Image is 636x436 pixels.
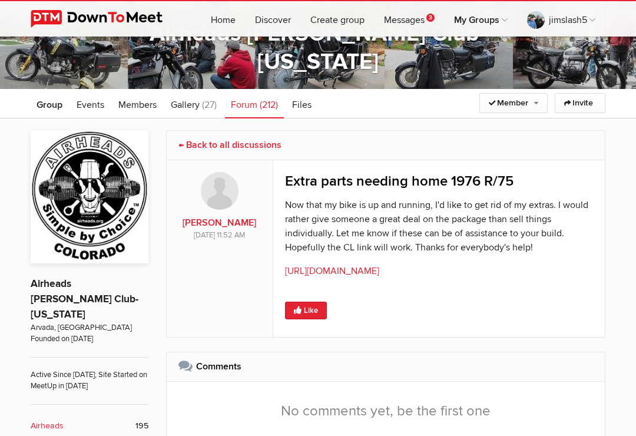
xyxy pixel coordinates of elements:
span: Founded on [DATE] [31,333,148,345]
span: Group [37,99,62,111]
b: [PERSON_NAME] [183,217,256,229]
a: Like [285,302,327,319]
a: Airheads 195 [31,420,148,432]
a: Member [479,93,548,113]
span: Forum [231,99,257,111]
a: Create group [301,1,374,37]
div: [DATE] 11:52 AM [178,230,261,241]
a: Discover [246,1,300,37]
a: Home [201,1,245,37]
a: Invite [555,93,605,113]
a: ← Back to all discussions [178,139,281,151]
a: Events [71,89,110,118]
span: Like [294,306,318,315]
h2: Comments [178,352,593,381]
span: 3 [426,14,435,22]
img: Airheads Beemer Club-Colorado [31,130,148,263]
a: [PERSON_NAME] [178,172,261,229]
span: Arvada, [GEOGRAPHIC_DATA] [31,322,148,333]
b: Airheads [31,420,64,432]
span: Gallery [171,99,200,111]
img: DownToMeet [31,10,181,28]
span: Members [118,99,157,111]
a: jimslash5 [518,1,605,37]
p: Now that my bike is up and running, I'd like to get rid of my extras. I would rather give someone... [285,198,594,255]
a: Files [286,89,317,118]
a: Gallery (27) [165,89,223,118]
span: Events [77,99,104,111]
a: [URL][DOMAIN_NAME] [285,265,379,277]
a: Forum (212) [225,89,284,118]
a: Airheads [PERSON_NAME] Club-[US_STATE] [31,278,138,321]
span: 195 [135,420,148,432]
a: Group [31,89,68,118]
a: My Groups [445,1,517,37]
span: Files [292,99,312,111]
img: Lars Waldner [201,172,238,210]
a: Members [112,89,163,118]
span: (212) [260,99,278,111]
a: Messages3 [375,1,444,37]
span: (27) [202,99,217,111]
div: Extra parts needing home 1976 R/75 [285,172,594,198]
span: Active Since [DATE]; Site Started on MeetUp in [DATE] [31,357,148,392]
